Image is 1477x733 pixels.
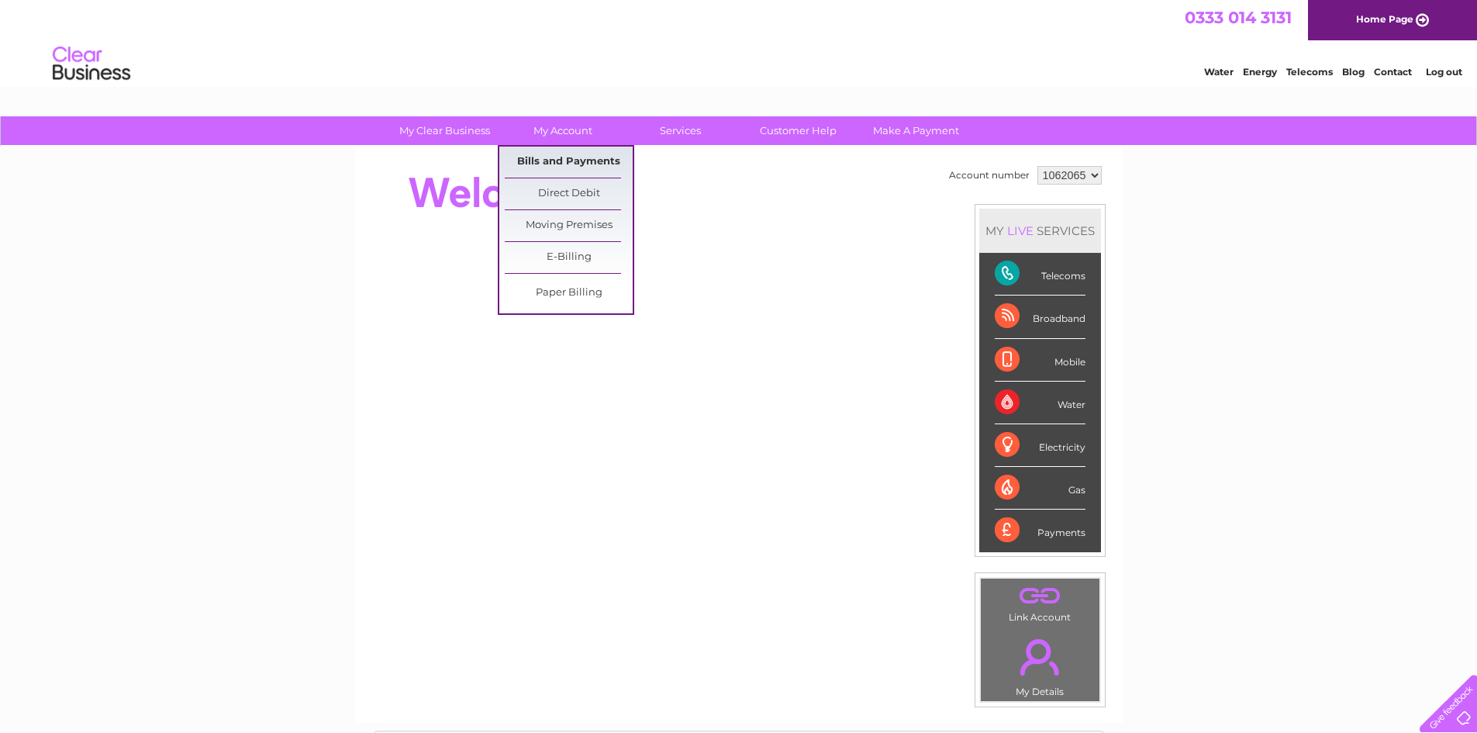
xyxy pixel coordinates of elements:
[852,116,980,145] a: Make A Payment
[1286,66,1333,78] a: Telecoms
[980,626,1100,702] td: My Details
[505,178,633,209] a: Direct Debit
[995,382,1085,424] div: Water
[381,116,509,145] a: My Clear Business
[995,510,1085,551] div: Payments
[616,116,744,145] a: Services
[985,583,1096,610] a: .
[505,210,633,241] a: Moving Premises
[1243,66,1277,78] a: Energy
[373,9,1106,75] div: Clear Business is a trading name of Verastar Limited (registered in [GEOGRAPHIC_DATA] No. 3667643...
[505,278,633,309] a: Paper Billing
[1004,223,1037,238] div: LIVE
[1426,66,1462,78] a: Log out
[980,578,1100,627] td: Link Account
[1204,66,1234,78] a: Water
[52,40,131,88] img: logo.png
[995,296,1085,338] div: Broadband
[979,209,1101,253] div: MY SERVICES
[505,242,633,273] a: E-Billing
[1342,66,1365,78] a: Blog
[985,630,1096,684] a: .
[995,467,1085,510] div: Gas
[505,147,633,178] a: Bills and Payments
[1185,8,1292,27] a: 0333 014 3131
[1374,66,1412,78] a: Contact
[499,116,626,145] a: My Account
[734,116,862,145] a: Customer Help
[995,253,1085,296] div: Telecoms
[995,424,1085,467] div: Electricity
[945,162,1034,188] td: Account number
[995,339,1085,382] div: Mobile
